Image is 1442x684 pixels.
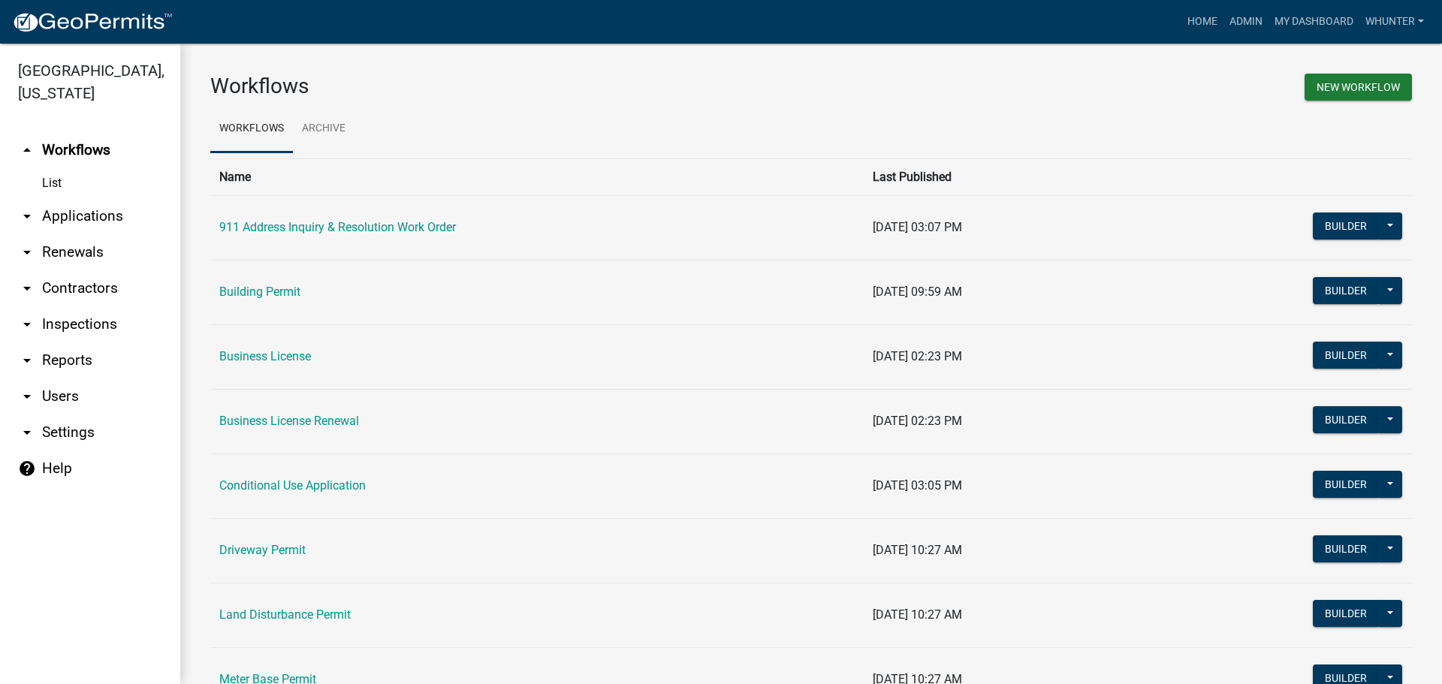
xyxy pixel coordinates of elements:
i: arrow_drop_down [18,387,36,405]
i: arrow_drop_down [18,351,36,369]
span: [DATE] 03:05 PM [873,478,962,493]
span: [DATE] 03:07 PM [873,220,962,234]
i: arrow_drop_down [18,423,36,441]
a: whunter [1359,8,1430,36]
span: [DATE] 09:59 AM [873,285,962,299]
a: Conditional Use Application [219,478,366,493]
a: Land Disturbance Permit [219,607,351,622]
a: Business License Renewal [219,414,359,428]
button: Builder [1313,471,1379,498]
i: arrow_drop_down [18,207,36,225]
a: Archive [293,105,354,153]
span: [DATE] 02:23 PM [873,349,962,363]
h3: Workflows [210,74,800,99]
i: help [18,460,36,478]
th: Name [210,158,864,195]
a: Business License [219,349,311,363]
a: 911 Address Inquiry & Resolution Work Order [219,220,456,234]
th: Last Published [864,158,1136,195]
a: Building Permit [219,285,300,299]
a: Driveway Permit [219,543,306,557]
i: arrow_drop_up [18,141,36,159]
button: Builder [1313,535,1379,562]
a: Workflows [210,105,293,153]
button: Builder [1313,277,1379,304]
a: Home [1181,8,1223,36]
button: Builder [1313,212,1379,240]
button: Builder [1313,342,1379,369]
i: arrow_drop_down [18,243,36,261]
span: [DATE] 10:27 AM [873,607,962,622]
a: Admin [1223,8,1269,36]
span: [DATE] 02:23 PM [873,414,962,428]
button: Builder [1313,406,1379,433]
button: Builder [1313,600,1379,627]
a: My Dashboard [1269,8,1359,36]
span: [DATE] 10:27 AM [873,543,962,557]
i: arrow_drop_down [18,279,36,297]
button: New Workflow [1305,74,1412,101]
i: arrow_drop_down [18,315,36,333]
